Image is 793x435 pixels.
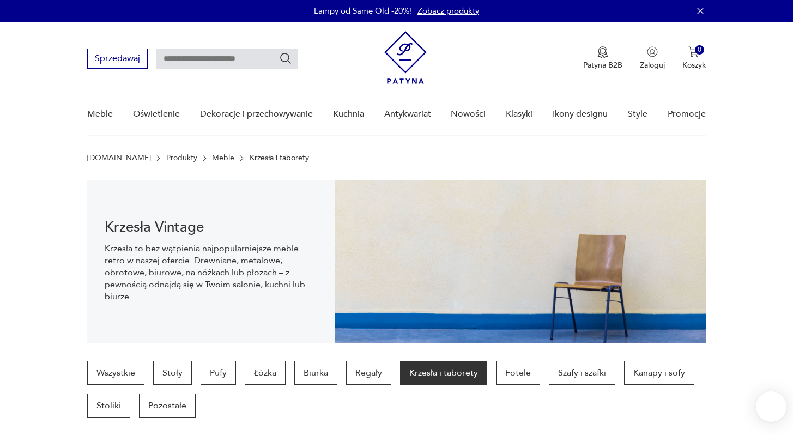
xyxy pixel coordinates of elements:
[133,93,180,135] a: Oświetlenie
[105,243,317,303] p: Krzesła to bez wątpienia najpopularniejsze meble retro w naszej ofercie. Drewniane, metalowe, obr...
[87,154,151,162] a: [DOMAIN_NAME]
[583,46,622,70] button: Patyna B2B
[294,361,337,385] a: Biurka
[682,60,706,70] p: Koszyk
[583,60,622,70] p: Patyna B2B
[682,46,706,70] button: 0Koszyk
[695,45,704,55] div: 0
[640,60,665,70] p: Zaloguj
[87,361,144,385] a: Wszystkie
[333,93,364,135] a: Kuchnia
[400,361,487,385] a: Krzesła i taborety
[250,154,309,162] p: Krzesła i taborety
[417,5,479,16] a: Zobacz produkty
[668,93,706,135] a: Promocje
[212,154,234,162] a: Meble
[583,46,622,70] a: Ikona medaluPatyna B2B
[139,394,196,418] a: Pozostałe
[346,361,391,385] a: Regały
[200,93,313,135] a: Dekoracje i przechowywanie
[384,93,431,135] a: Antykwariat
[279,52,292,65] button: Szukaj
[597,46,608,58] img: Ikona medalu
[87,56,148,63] a: Sprzedawaj
[549,361,615,385] a: Szafy i szafki
[451,93,486,135] a: Nowości
[166,154,197,162] a: Produkty
[496,361,540,385] a: Fotele
[87,49,148,69] button: Sprzedawaj
[201,361,236,385] a: Pufy
[335,180,706,343] img: bc88ca9a7f9d98aff7d4658ec262dcea.jpg
[245,361,286,385] a: Łóżka
[87,93,113,135] a: Meble
[756,391,786,422] iframe: Smartsupp widget button
[640,46,665,70] button: Zaloguj
[506,93,532,135] a: Klasyki
[688,46,699,57] img: Ikona koszyka
[314,5,412,16] p: Lampy od Same Old -20%!
[87,394,130,418] a: Stoliki
[628,93,647,135] a: Style
[647,46,658,57] img: Ikonka użytkownika
[553,93,608,135] a: Ikony designu
[624,361,694,385] a: Kanapy i sofy
[105,221,317,234] h1: Krzesła Vintage
[384,31,427,84] img: Patyna - sklep z meblami i dekoracjami vintage
[153,361,192,385] a: Stoły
